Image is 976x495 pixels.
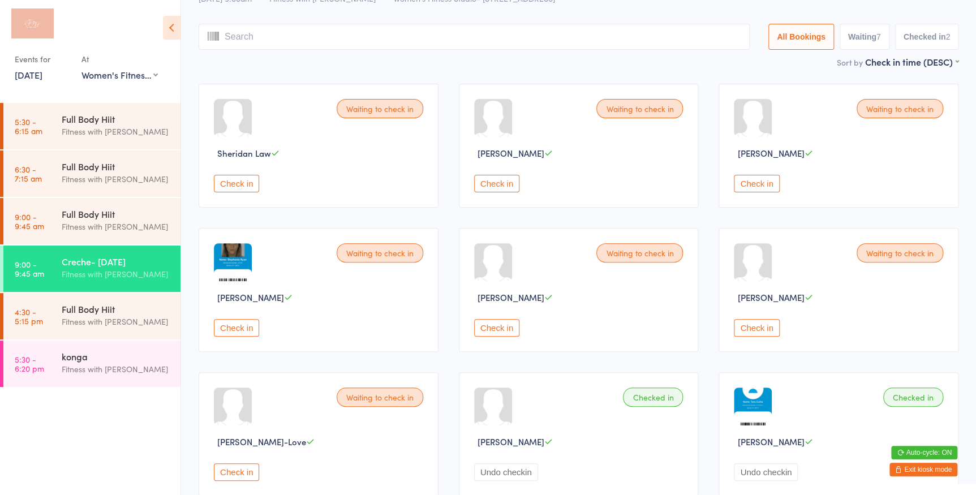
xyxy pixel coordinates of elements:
button: Waiting7 [840,24,889,50]
button: Check in [474,175,519,192]
div: Fitness with [PERSON_NAME] [62,268,171,281]
a: 9:00 -9:45 amFull Body HiitFitness with [PERSON_NAME] [3,198,180,244]
button: Check in [474,319,519,337]
time: 9:00 - 9:45 am [15,260,44,278]
button: Undo checkin [734,463,798,481]
div: Checked in [623,388,683,407]
span: [PERSON_NAME] [217,291,284,303]
span: [PERSON_NAME] [737,436,804,447]
div: Waiting to check in [857,243,943,262]
img: Fitness with Zoe [11,8,54,38]
a: 5:30 -6:20 pmkongaFitness with [PERSON_NAME] [3,341,180,387]
div: Waiting to check in [337,388,423,407]
a: 9:00 -9:45 amCreche- [DATE]Fitness with [PERSON_NAME] [3,246,180,292]
button: Check in [214,319,259,337]
div: Full Body Hiit [62,303,171,315]
div: Waiting to check in [596,243,683,262]
div: Check in time (DESC) [865,55,958,68]
button: Check in [214,175,259,192]
span: [PERSON_NAME]-Love [217,436,306,447]
div: Waiting to check in [596,99,683,118]
div: Events for [15,50,70,68]
time: 5:30 - 6:20 pm [15,355,44,373]
time: 5:30 - 6:15 am [15,117,42,135]
button: Auto-cycle: ON [891,446,957,459]
time: 4:30 - 5:15 pm [15,307,43,325]
button: Check in [214,463,259,481]
div: Fitness with [PERSON_NAME] [62,173,171,186]
div: Creche- [DATE] [62,255,171,268]
a: 4:30 -5:15 pmFull Body HiitFitness with [PERSON_NAME] [3,293,180,339]
div: Full Body Hiit [62,208,171,220]
span: [PERSON_NAME] [478,147,544,159]
div: At [81,50,158,68]
span: [PERSON_NAME] [737,147,804,159]
div: Full Body Hiit [62,160,171,173]
span: [PERSON_NAME] [737,291,804,303]
label: Sort by [837,57,863,68]
button: Checked in2 [895,24,959,50]
time: 9:00 - 9:45 am [15,212,44,230]
div: konga [62,350,171,363]
img: image1722316638.png [214,243,252,281]
a: 6:30 -7:15 amFull Body HiitFitness with [PERSON_NAME] [3,150,180,197]
button: Undo checkin [474,463,538,481]
div: Checked in [883,388,943,407]
button: Check in [734,319,779,337]
a: 5:30 -6:15 amFull Body HiitFitness with [PERSON_NAME] [3,103,180,149]
input: Search [199,24,750,50]
div: Fitness with [PERSON_NAME] [62,363,171,376]
div: Fitness with [PERSON_NAME] [62,220,171,233]
span: Sheridan Law [217,147,271,159]
div: Fitness with [PERSON_NAME] [62,125,171,138]
div: Waiting to check in [337,99,423,118]
div: Waiting to check in [337,243,423,262]
div: Fitness with [PERSON_NAME] [62,315,171,328]
time: 6:30 - 7:15 am [15,165,42,183]
div: Waiting to check in [857,99,943,118]
a: [DATE] [15,68,42,81]
span: [PERSON_NAME] [478,436,544,447]
span: [PERSON_NAME] [478,291,544,303]
div: Full Body Hiit [62,113,171,125]
button: Check in [734,175,779,192]
div: Women's Fitness Studio- [STREET_ADDRESS] [81,68,158,81]
img: image1747278123.png [734,388,772,425]
button: All Bookings [768,24,834,50]
button: Exit kiosk mode [889,463,957,476]
div: 7 [876,32,881,41]
div: 2 [945,32,950,41]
